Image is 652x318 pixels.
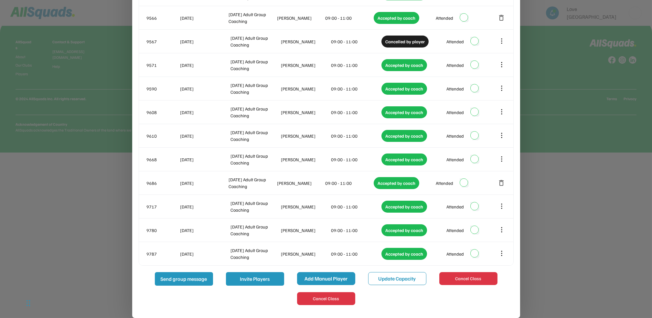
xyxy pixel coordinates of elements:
div: [DATE] [180,109,230,116]
div: Accepted by coach [374,12,419,24]
div: 09:00 - 11:00 [326,180,373,186]
div: [PERSON_NAME] [277,180,324,186]
div: [PERSON_NAME] [281,132,330,139]
button: Cancel Class [439,272,497,285]
div: [DATE] Adult Group Coaching [229,11,276,25]
div: [DATE] Adult Group Coaching [229,176,276,190]
div: 9567 [147,38,179,45]
button: Add Manual Player [297,272,355,285]
div: [DATE] [180,156,230,163]
button: Update Capacity [368,272,426,285]
div: [DATE] [180,15,228,21]
div: Attended [446,132,464,139]
div: [PERSON_NAME] [281,156,330,163]
div: 9566 [147,15,179,21]
div: [PERSON_NAME] [281,250,330,257]
div: Accepted by coach [381,201,427,213]
div: [DATE] Adult Group Coaching [230,223,280,237]
div: Accepted by coach [381,154,427,165]
div: [PERSON_NAME] [281,227,330,234]
button: Invite Players [226,272,284,286]
div: [DATE] Adult Group Coaching [230,200,280,213]
div: 09:00 - 11:00 [331,38,380,45]
div: 09:00 - 11:00 [331,109,380,116]
div: 9717 [147,203,179,210]
div: 09:00 - 11:00 [331,156,380,163]
div: Accepted by coach [381,59,427,71]
div: Attended [446,250,464,257]
div: 09:00 - 11:00 [331,132,380,139]
div: Attended [446,156,464,163]
div: Attended [436,180,453,186]
div: [DATE] Adult Group Coaching [230,35,280,48]
div: 9780 [147,227,179,234]
button: delete [498,179,506,187]
div: [DATE] Adult Group Coaching [230,105,280,119]
div: Attended [436,15,453,21]
div: 9668 [147,156,179,163]
div: [DATE] Adult Group Coaching [230,153,280,166]
div: Attended [446,227,464,234]
div: 9590 [147,85,179,92]
div: Attended [446,85,464,92]
div: [DATE] [180,85,230,92]
div: [DATE] [180,62,230,69]
div: [PERSON_NAME] [281,85,330,92]
div: 9608 [147,109,179,116]
div: [DATE] [180,132,230,139]
div: Cancelled by player [381,36,429,48]
div: 09:00 - 11:00 [331,250,380,257]
button: Cancel Class [297,292,355,305]
div: [DATE] [180,227,230,234]
div: Accepted by coach [381,106,427,118]
div: 09:00 - 11:00 [331,62,380,69]
div: [PERSON_NAME] [281,38,330,45]
div: Accepted by coach [374,177,419,189]
div: [DATE] Adult Group Coaching [230,58,280,72]
div: [DATE] [180,180,228,186]
div: [PERSON_NAME] [281,62,330,69]
div: 09:00 - 11:00 [331,203,380,210]
div: [DATE] Adult Group Coaching [230,82,280,95]
div: 9610 [147,132,179,139]
div: [DATE] Adult Group Coaching [230,247,280,260]
div: [DATE] [180,203,230,210]
div: [DATE] Adult Group Coaching [230,129,280,143]
div: Attended [446,38,464,45]
div: [DATE] [180,38,230,45]
div: 9571 [147,62,179,69]
div: 9686 [147,180,179,186]
div: Accepted by coach [381,83,427,95]
div: Accepted by coach [381,248,427,260]
div: [PERSON_NAME] [281,109,330,116]
div: 9787 [147,250,179,257]
div: Attended [446,109,464,116]
div: [PERSON_NAME] [281,203,330,210]
div: [DATE] [180,250,230,257]
div: Accepted by coach [381,224,427,236]
button: delete [498,14,506,22]
div: Accepted by coach [381,130,427,142]
div: [PERSON_NAME] [277,15,324,21]
div: Attended [446,62,464,69]
div: 09:00 - 11:00 [326,15,373,21]
div: Attended [446,203,464,210]
div: 09:00 - 11:00 [331,85,380,92]
button: Send group message [155,272,213,286]
div: 09:00 - 11:00 [331,227,380,234]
